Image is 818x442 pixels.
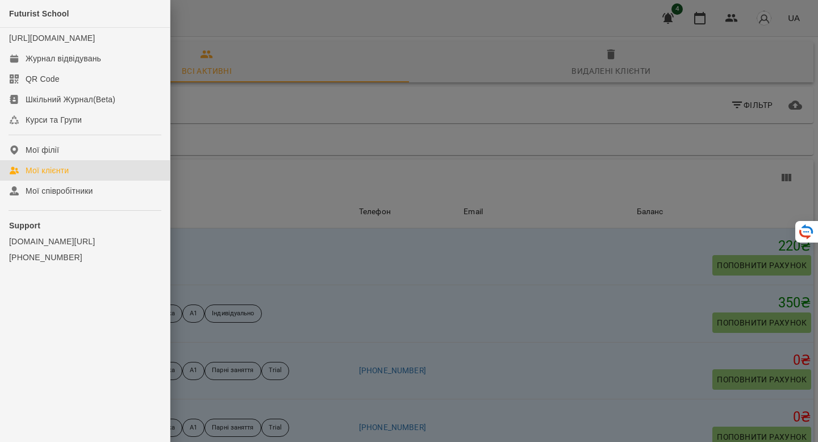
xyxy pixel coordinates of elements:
a: [URL][DOMAIN_NAME] [9,34,95,43]
p: Support [9,220,161,231]
div: Журнал відвідувань [26,53,101,64]
a: [DOMAIN_NAME][URL] [9,236,161,247]
div: Мої філії [26,144,59,156]
a: [PHONE_NUMBER] [9,252,161,263]
div: Шкільний Журнал(Beta) [26,94,115,105]
div: Курси та Групи [26,114,82,126]
div: Мої клієнти [26,165,69,176]
div: Мої співробітники [26,185,93,197]
span: Futurist School [9,9,69,18]
div: QR Code [26,73,60,85]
